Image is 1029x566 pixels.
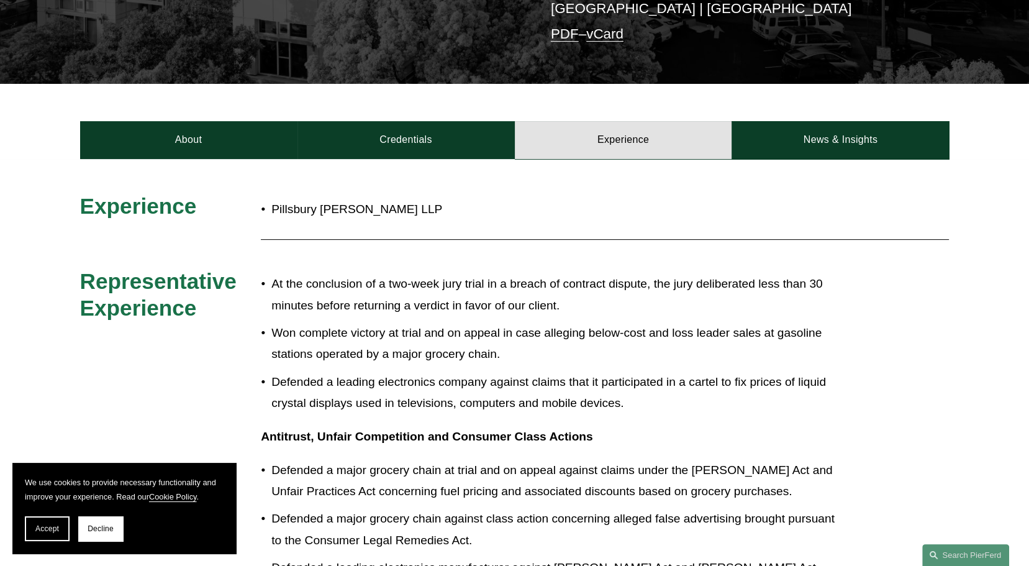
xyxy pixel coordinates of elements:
p: Defended a major grocery chain against class action concerning alleged false advertising brought ... [271,508,840,551]
p: Won complete victory at trial and on appeal in case alleging below-cost and loss leader sales at ... [271,322,840,365]
span: Experience [80,194,197,218]
a: Search this site [922,544,1009,566]
strong: Antitrust, Unfair Competition and Consumer Class Actions [261,430,592,443]
a: Cookie Policy [149,492,197,501]
span: Representative Experience [80,269,243,321]
a: Experience [515,121,732,158]
p: Pillsbury [PERSON_NAME] LLP [271,199,840,221]
span: Accept [35,524,59,533]
a: Credentials [297,121,515,158]
a: About [80,121,297,158]
button: Accept [25,516,70,541]
span: Decline [88,524,114,533]
p: We use cookies to provide necessary functionality and improve your experience. Read our . [25,475,224,504]
p: At the conclusion of a two-week jury trial in a breach of contract dispute, the jury deliberated ... [271,273,840,316]
a: News & Insights [732,121,949,158]
button: Decline [78,516,123,541]
a: vCard [586,26,623,42]
section: Cookie banner [12,463,236,554]
p: Defended a leading electronics company against claims that it participated in a cartel to fix pri... [271,372,840,414]
a: PDF [551,26,579,42]
p: Defended a major grocery chain at trial and on appeal against claims under the [PERSON_NAME] Act ... [271,460,840,503]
